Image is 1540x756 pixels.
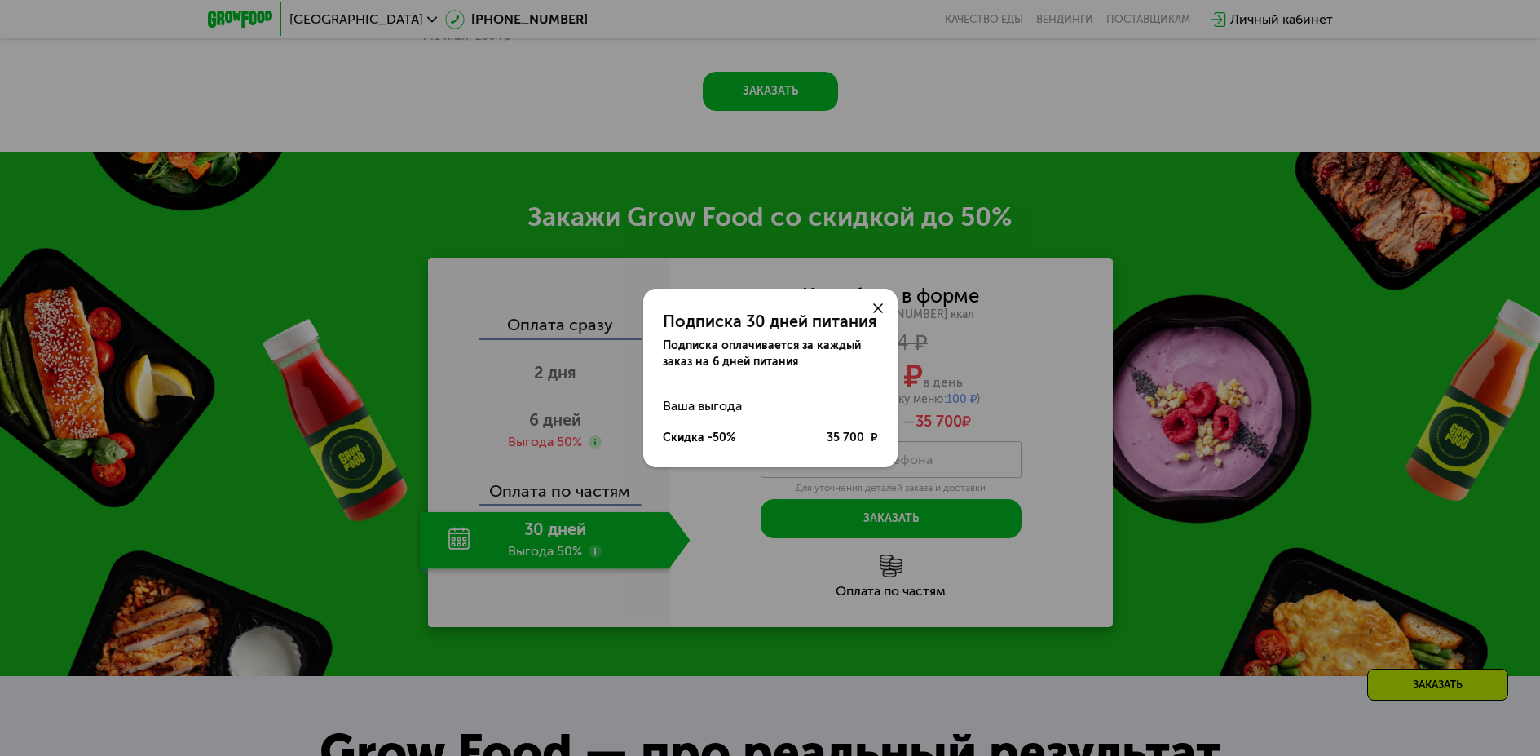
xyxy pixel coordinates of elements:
div: Скидка -50% [663,430,735,446]
span: ₽ [871,430,878,446]
div: Ваша выгода [663,390,878,422]
div: 35 700 [827,430,878,446]
div: Подписка оплачивается за каждый заказ на 6 дней питания [663,338,878,370]
div: Подписка 30 дней питания [663,312,878,331]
